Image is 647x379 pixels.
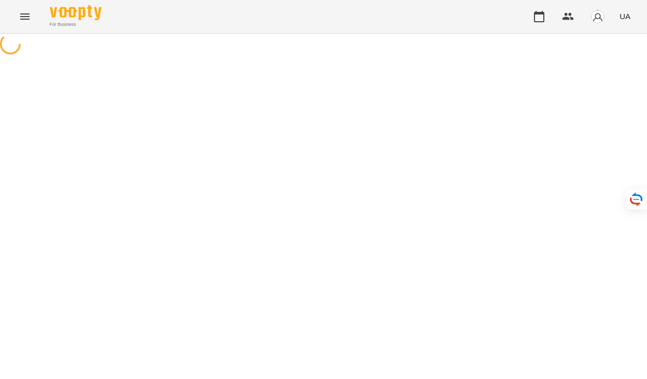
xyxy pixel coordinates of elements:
img: Voopty Logo [50,5,102,20]
button: Menu [12,4,37,29]
img: avatar_s.png [590,9,605,24]
span: UA [620,11,630,22]
span: For Business [50,21,102,28]
button: UA [615,7,635,26]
